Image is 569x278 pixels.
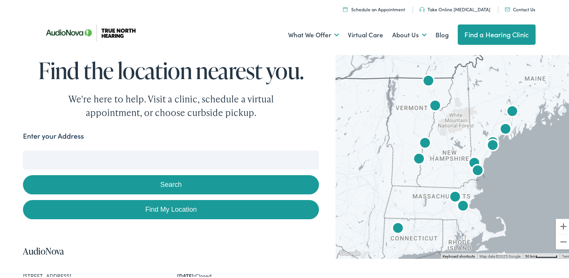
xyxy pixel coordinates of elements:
[337,247,362,257] a: Open this area in Google Maps (opens a new window)
[23,129,84,140] label: Enter your Address
[416,68,440,92] div: AudioNova
[407,146,431,170] div: AudioNova
[523,252,560,257] button: Map Scale: 50 km per 54 pixels
[343,5,405,11] a: Schedule an Appointment
[392,20,426,47] a: About Us
[481,133,505,157] div: AudioNova
[435,20,449,47] a: Blog
[23,174,319,193] button: Search
[23,243,64,256] a: AudioNova
[423,93,447,117] div: AudioNova
[466,158,490,182] div: AudioNova
[348,20,383,47] a: Virtual Care
[525,253,536,257] span: 50 km
[443,252,475,258] button: Keyboard shortcuts
[177,270,195,278] strong: [DATE]:
[443,184,467,208] div: AudioNova
[419,5,490,11] a: Take Online [MEDICAL_DATA]
[51,91,291,118] div: We're here to help. Visit a clinic, schedule a virtual appointment, or choose curbside pickup.
[23,57,319,81] h1: Find the location nearest you.
[413,130,437,154] div: True North Hearing by AudioNova
[481,130,505,154] div: AudioNova
[458,23,536,43] a: Find a Hearing Clinic
[343,5,347,10] img: Icon symbolizing a calendar in color code ffb348
[419,6,425,10] img: Headphones icon in color code ffb348
[288,20,339,47] a: What We Offer
[505,6,510,10] img: Mail icon in color code ffb348, used for communication purposes
[386,215,410,240] div: AudioNova
[479,253,520,257] span: Map data ©2025 Google
[500,99,524,123] div: True North Hearing by AudioNova
[23,149,319,168] input: Enter your address or zip code
[505,5,535,11] a: Contact Us
[23,199,319,218] a: Find My Location
[451,193,475,217] div: AudioNova
[462,150,486,174] div: AudioNova
[493,116,517,141] div: AudioNova
[337,247,362,257] img: Google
